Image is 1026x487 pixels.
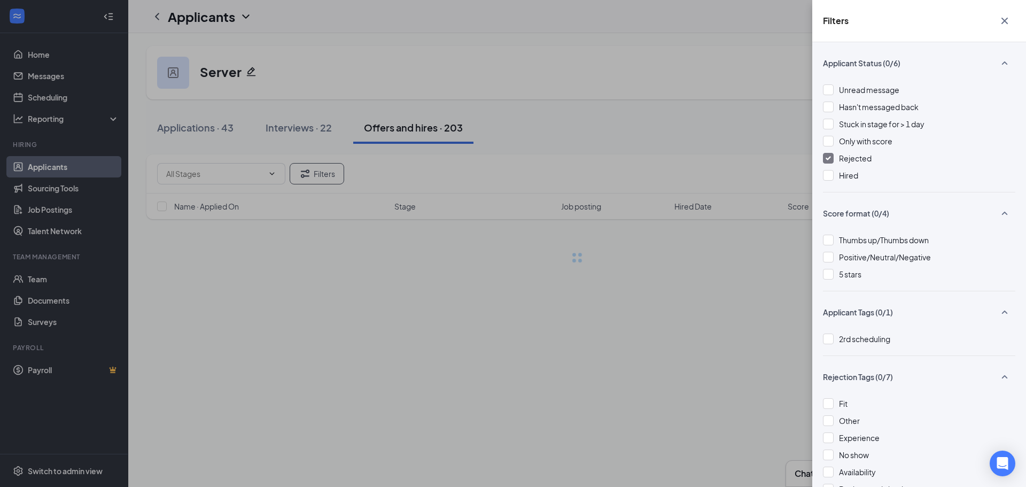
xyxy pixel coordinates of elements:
span: No show [839,450,869,460]
h5: Filters [823,15,849,27]
span: Experience [839,433,880,443]
button: SmallChevronUp [994,302,1015,322]
div: Open Intercom Messenger [990,451,1015,476]
svg: SmallChevronUp [998,306,1011,319]
span: Applicant Tags (0/1) [823,307,893,318]
span: Thumbs up/Thumbs down [839,235,929,245]
button: SmallChevronUp [994,367,1015,387]
span: Availability [839,467,876,477]
span: Only with score [839,136,892,146]
span: Applicant Status (0/6) [823,58,900,68]
span: Rejected [839,153,872,163]
span: Positive/Neutral/Negative [839,252,931,262]
span: Other [839,416,860,426]
span: Rejection Tags (0/7) [823,372,893,382]
span: Unread message [839,85,899,95]
span: 2rd scheduling [839,334,890,344]
span: Stuck in stage for > 1 day [839,119,924,129]
span: 5 stars [839,269,861,279]
span: Hired [839,171,858,180]
svg: SmallChevronUp [998,370,1011,383]
button: SmallChevronUp [994,203,1015,223]
button: SmallChevronUp [994,53,1015,73]
span: Hasn't messaged back [839,102,919,112]
svg: SmallChevronUp [998,207,1011,220]
svg: SmallChevronUp [998,57,1011,69]
span: Fit [839,399,848,408]
button: Cross [994,11,1015,31]
svg: Cross [998,14,1011,27]
span: Score format (0/4) [823,208,889,219]
img: checkbox [826,156,831,160]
